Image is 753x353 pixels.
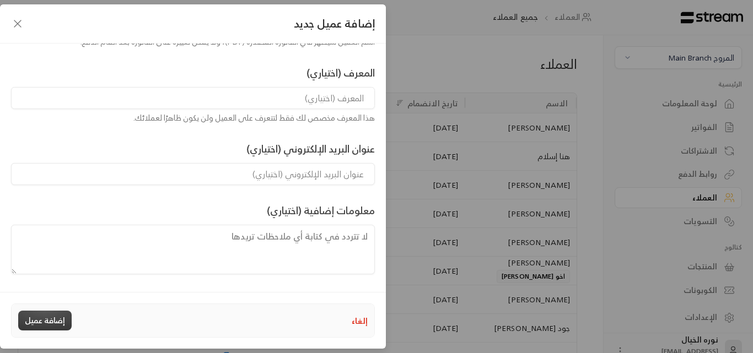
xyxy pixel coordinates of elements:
button: إضافة عميل [18,311,72,330]
label: معلومات إضافية (اختياري) [267,203,375,218]
button: إلغاء [352,315,368,327]
span: إضافة عميل جديد [294,15,375,32]
input: المعرف (اختياري) [11,87,375,109]
input: عنوان البريد الإلكتروني (اختياري) [11,163,375,185]
label: المعرف (اختياري) [306,65,375,80]
label: عنوان البريد الإلكتروني (اختياري) [246,141,375,156]
div: هذا المعرف مخصص لك فقط لتتعرف على العميل ولن يكون ظاهرًا لعملائك. [11,112,375,123]
div: اسم العميل سيظهر في الفاتورة المصدرة (PDF)، ولا يمكن تغييره على الفاتورة بعد اتمام الدفع. [11,36,375,47]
